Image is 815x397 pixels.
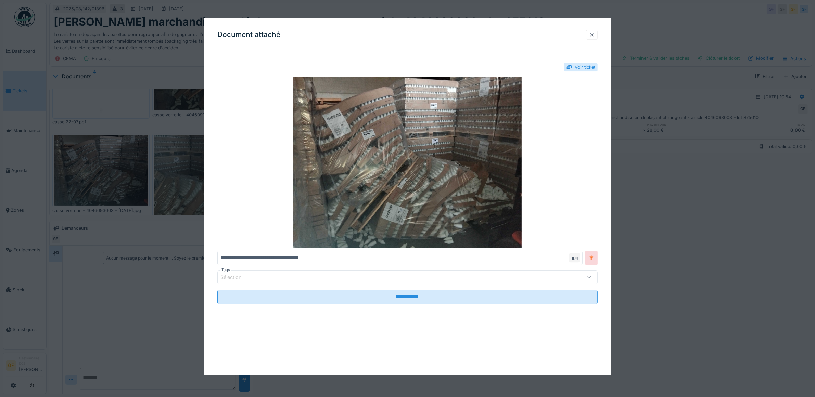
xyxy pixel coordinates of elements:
[217,77,598,248] img: 376a44af-f074-4fab-a3d9-dfd34d17b71a-casse%20verrerie%20-%204046093003%20-%2012-08-25.jpg
[575,64,595,70] div: Voir ticket
[569,253,580,262] div: .jpg
[220,267,231,273] label: Tags
[217,30,280,39] h3: Document attaché
[220,274,251,281] div: Sélection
